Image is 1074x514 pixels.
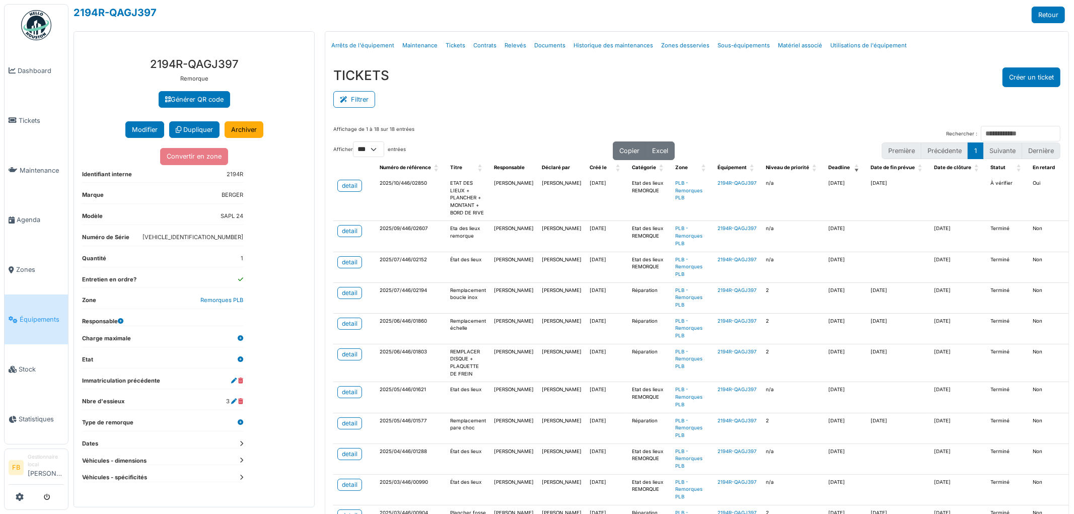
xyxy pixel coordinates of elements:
td: [DATE] [930,252,986,282]
td: [DATE] [824,474,867,505]
a: detail [337,180,362,192]
td: Etat des lieux REMORQUE [628,474,671,505]
dt: Véhicules - spécificités [82,473,243,482]
a: 2194R-QAGJ397 [718,287,757,293]
a: Documents [530,34,569,57]
td: [PERSON_NAME] [538,313,586,344]
td: 2 [762,413,824,444]
button: Modifier [125,121,164,138]
td: [PERSON_NAME] [490,221,538,252]
a: Contrats [469,34,500,57]
td: [DATE] [586,313,628,344]
td: [DATE] [824,176,867,221]
td: Remplacement échelle [446,313,490,344]
a: PLB - Remorques PLB [675,387,702,407]
td: [PERSON_NAME] [538,413,586,444]
td: [PERSON_NAME] [490,413,538,444]
span: Excel [652,147,668,155]
td: Réparation [628,313,671,344]
div: Affichage de 1 à 18 sur 18 entrées [333,126,414,141]
span: Numéro de référence: Activate to sort [434,160,440,176]
span: Équipement: Activate to sort [750,160,756,176]
a: Zones [5,245,68,295]
td: 2025/09/446/02607 [376,221,446,252]
a: Dupliquer [169,121,220,138]
dt: Marque [82,191,104,203]
span: Copier [619,147,639,155]
a: PLB - Remorques PLB [675,418,702,438]
a: Générer QR code [159,91,230,108]
td: [DATE] [586,282,628,313]
span: Niveau de priorité: Activate to sort [812,160,818,176]
td: [PERSON_NAME] [490,344,538,382]
span: Zone [675,165,688,170]
td: [DATE] [586,382,628,413]
button: Filtrer [333,91,375,108]
a: Arrêts de l'équipement [327,34,398,57]
td: Non [1029,252,1071,282]
span: Stock [19,364,64,374]
select: Afficherentrées [353,141,384,157]
dt: Nbre d'essieux [82,397,124,410]
td: [DATE] [930,313,986,344]
a: PLB - Remorques PLB [675,180,702,200]
div: detail [342,181,357,190]
td: 2 [762,313,824,344]
li: [PERSON_NAME] [28,453,64,482]
td: 2025/05/446/01577 [376,413,446,444]
td: [DATE] [867,413,930,444]
td: [PERSON_NAME] [490,252,538,282]
td: Réparation [628,413,671,444]
td: [PERSON_NAME] [538,282,586,313]
td: [DATE] [867,313,930,344]
span: Statut [990,165,1006,170]
td: n/a [762,252,824,282]
td: [DATE] [867,282,930,313]
span: Titre: Activate to sort [478,160,484,176]
button: Créer un ticket [1003,67,1060,87]
td: [DATE] [586,444,628,474]
td: [DATE] [824,413,867,444]
span: Tickets [19,116,64,125]
td: État des lieux [446,444,490,474]
a: 2194R-QAGJ397 [718,257,757,262]
td: [PERSON_NAME] [538,474,586,505]
dt: Numéro de Série [82,233,129,246]
span: Deadline [828,165,850,170]
a: Remorques PLB [200,297,243,304]
span: Responsable [494,165,525,170]
td: 2 [762,282,824,313]
div: detail [342,450,357,459]
dd: 3 [226,397,243,406]
p: Remorque [82,75,306,83]
a: Dashboard [5,46,68,96]
span: Deadline: Activate to remove sorting [854,160,861,176]
a: 2194R-QAGJ397 [74,7,157,19]
td: 2025/10/446/02850 [376,176,446,221]
a: Zones desservies [657,34,713,57]
a: 2194R-QAGJ397 [718,180,757,186]
a: PLB - Remorques PLB [675,479,702,499]
dt: Charge maximale [82,334,131,347]
a: Maintenance [5,145,68,195]
dt: Etat [82,355,93,368]
span: Catégorie [632,165,656,170]
button: 1 [968,142,983,159]
dt: Modèle [82,212,103,225]
span: Date de clôture [934,165,971,170]
a: Maintenance [398,34,442,57]
span: Créé le [590,165,607,170]
label: Afficher entrées [333,141,406,157]
td: 2025/07/446/02194 [376,282,446,313]
td: n/a [762,176,824,221]
span: Date de fin prévue: Activate to sort [918,160,924,176]
td: [PERSON_NAME] [490,382,538,413]
td: État des lieux [446,252,490,282]
span: Maintenance [20,166,64,175]
a: detail [337,386,362,398]
a: Relevés [500,34,530,57]
td: [PERSON_NAME] [490,474,538,505]
label: Rechercher : [946,130,977,138]
a: 2194R-QAGJ397 [718,318,757,324]
td: [DATE] [824,252,867,282]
